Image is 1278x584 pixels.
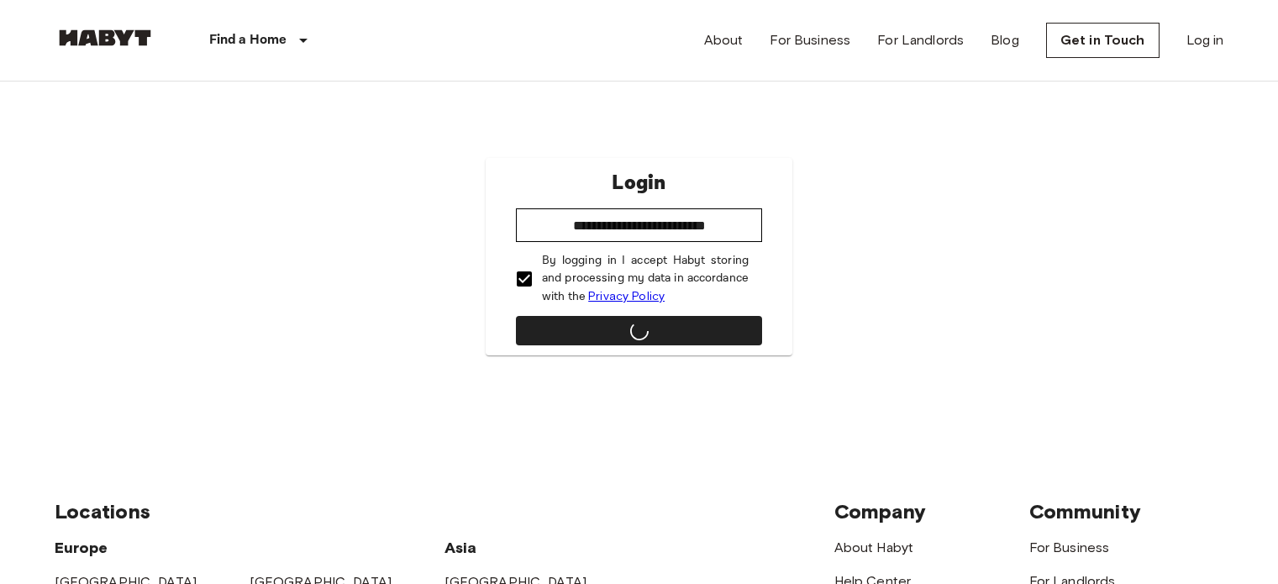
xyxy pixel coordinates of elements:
[588,289,665,303] a: Privacy Policy
[444,539,477,557] span: Asia
[55,499,150,523] span: Locations
[704,30,744,50] a: About
[612,168,665,198] p: Login
[1029,539,1110,555] a: For Business
[542,252,749,306] p: By logging in I accept Habyt storing and processing my data in accordance with the
[55,29,155,46] img: Habyt
[877,30,964,50] a: For Landlords
[834,499,927,523] span: Company
[1029,499,1141,523] span: Community
[55,539,108,557] span: Europe
[1186,30,1224,50] a: Log in
[834,539,914,555] a: About Habyt
[1046,23,1160,58] a: Get in Touch
[991,30,1019,50] a: Blog
[770,30,850,50] a: For Business
[209,30,287,50] p: Find a Home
